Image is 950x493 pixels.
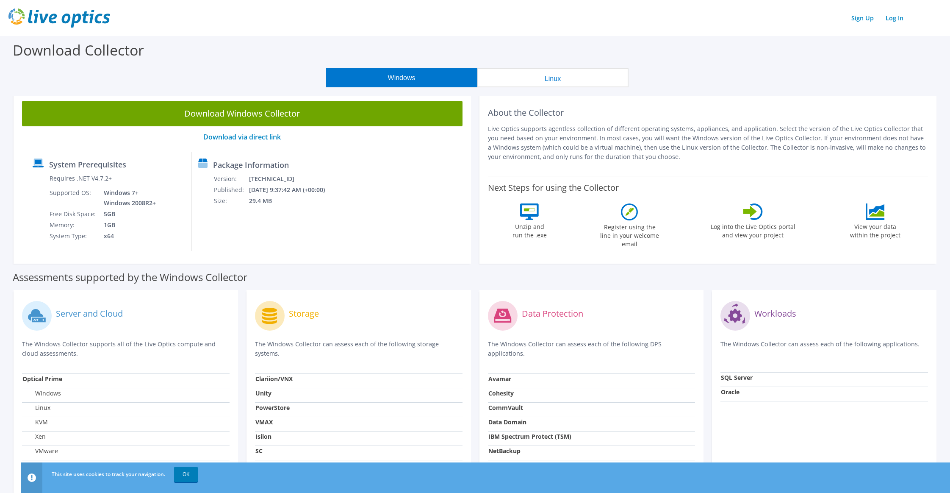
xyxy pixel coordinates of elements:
a: Download via direct link [203,132,281,142]
label: Server and Cloud [56,309,123,318]
strong: PowerStore [255,404,290,412]
label: Next Steps for using the Collector [488,183,619,193]
td: Version: [213,173,249,184]
strong: Oracle [721,388,740,396]
td: [DATE] 9:37:42 AM (+00:00) [249,184,336,195]
td: Supported OS: [49,187,97,209]
strong: Unity [255,389,271,397]
td: Free Disk Space: [49,209,97,220]
label: System Prerequisites [49,160,126,169]
label: Log into the Live Optics portal and view your project [710,220,796,240]
label: Data Protection [522,309,583,318]
button: Linux [477,68,629,87]
td: 5GB [97,209,158,220]
td: Published: [213,184,249,195]
label: Windows [22,389,61,398]
a: Sign Up [847,12,878,24]
strong: Cohesity [488,389,514,397]
p: The Windows Collector supports all of the Live Optics compute and cloud assessments. [22,340,230,358]
label: VMware [22,447,58,455]
td: Memory: [49,220,97,231]
strong: NetWorker [488,461,521,469]
label: Unzip and run the .exe [510,220,549,240]
label: KVM [22,418,48,426]
h2: About the Collector [488,108,928,118]
strong: Data Domain [488,418,526,426]
strong: NetApp [255,461,278,469]
td: System Type: [49,231,97,242]
td: Size: [213,195,249,206]
p: The Windows Collector can assess each of the following DPS applications. [488,340,695,358]
label: Assessments supported by the Windows Collector [13,273,247,281]
label: Package Information [213,161,289,169]
td: 1GB [97,220,158,231]
td: [TECHNICAL_ID] [249,173,336,184]
button: Windows [326,68,477,87]
label: Xen [22,432,46,441]
td: Windows 7+ Windows 2008R2+ [97,187,158,209]
strong: VMAX [255,418,273,426]
img: live_optics_svg.svg [8,8,110,28]
label: Storage [289,309,319,318]
a: Download Windows Collector [22,101,463,126]
p: The Windows Collector can assess each of the following applications. [720,340,928,357]
strong: SQL Server [721,373,753,382]
label: Hyper-V [22,461,58,470]
label: Linux [22,404,50,412]
td: 29.4 MB [249,195,336,206]
strong: Clariion/VNX [255,375,293,383]
label: Requires .NET V4.7.2+ [50,174,112,183]
strong: NetBackup [488,447,521,455]
strong: SC [255,447,263,455]
strong: CommVault [488,404,523,412]
p: The Windows Collector can assess each of the following storage systems. [255,340,463,358]
label: Register using the line in your welcome email [598,220,662,248]
p: Live Optics supports agentless collection of different operating systems, appliances, and applica... [488,124,928,162]
a: OK [174,467,198,482]
span: This site uses cookies to track your navigation. [52,471,165,478]
strong: Avamar [488,375,511,383]
strong: Optical Prime [22,375,62,383]
strong: IBM Spectrum Protect (TSM) [488,432,571,440]
strong: Isilon [255,432,271,440]
td: x64 [97,231,158,242]
a: Log In [881,12,908,24]
label: View your data within the project [845,220,906,240]
label: Workloads [754,309,796,318]
label: Download Collector [13,40,144,60]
